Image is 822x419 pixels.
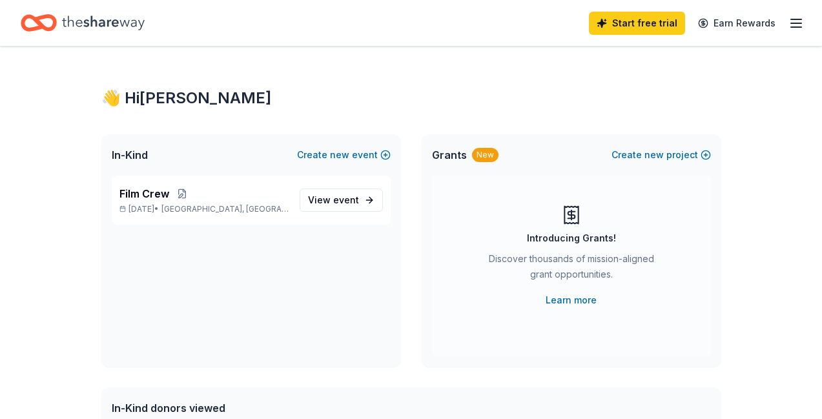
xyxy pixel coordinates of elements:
button: Createnewproject [611,147,711,163]
a: View event [300,189,383,212]
span: new [644,147,664,163]
div: 👋 Hi [PERSON_NAME] [101,88,721,108]
button: Createnewevent [297,147,391,163]
div: New [472,148,498,162]
a: Learn more [546,292,597,308]
span: [GEOGRAPHIC_DATA], [GEOGRAPHIC_DATA] [161,204,289,214]
span: View [308,192,359,208]
a: Home [21,8,145,38]
span: Grants [432,147,467,163]
div: Introducing Grants! [527,230,616,246]
a: Earn Rewards [690,12,783,35]
a: Start free trial [589,12,685,35]
div: In-Kind donors viewed [112,400,373,416]
span: new [330,147,349,163]
span: event [333,194,359,205]
div: Discover thousands of mission-aligned grant opportunities. [484,251,659,287]
span: In-Kind [112,147,148,163]
p: [DATE] • [119,204,289,214]
span: Film Crew [119,186,169,201]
